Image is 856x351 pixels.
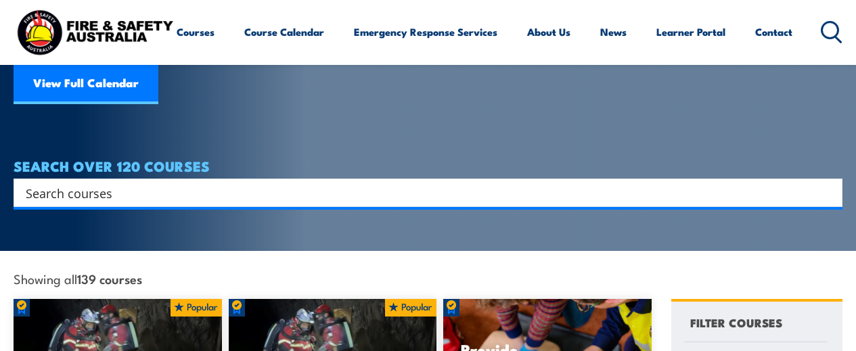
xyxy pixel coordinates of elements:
a: Courses [177,16,215,48]
h4: SEARCH OVER 120 COURSES [14,158,842,173]
a: News [600,16,627,48]
a: About Us [527,16,570,48]
h4: FILTER COURSES [690,313,782,331]
a: Emergency Response Services [354,16,497,48]
button: Search magnifier button [819,183,838,202]
strong: 139 courses [77,269,142,287]
a: Contact [755,16,792,48]
a: View Full Calendar [14,64,158,104]
span: Showing all [14,271,142,285]
a: Learner Portal [656,16,725,48]
input: Search input [26,183,813,203]
a: Course Calendar [244,16,324,48]
form: Search form [28,183,815,202]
